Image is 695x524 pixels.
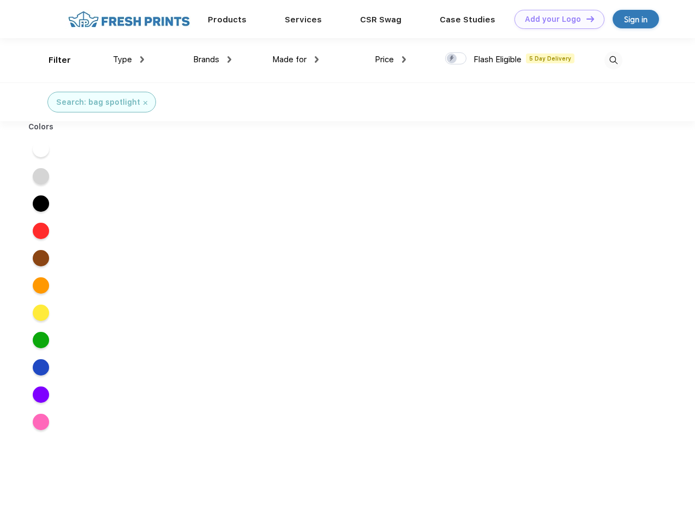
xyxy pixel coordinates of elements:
[193,55,219,64] span: Brands
[526,53,574,63] span: 5 Day Delivery
[20,121,62,133] div: Colors
[315,56,319,63] img: dropdown.png
[474,55,522,64] span: Flash Eligible
[604,51,622,69] img: desktop_search.svg
[613,10,659,28] a: Sign in
[624,13,648,26] div: Sign in
[272,55,307,64] span: Made for
[140,56,144,63] img: dropdown.png
[143,101,147,105] img: filter_cancel.svg
[586,16,594,22] img: DT
[49,54,71,67] div: Filter
[65,10,193,29] img: fo%20logo%202.webp
[113,55,132,64] span: Type
[56,97,140,108] div: Search: bag spotlight
[227,56,231,63] img: dropdown.png
[375,55,394,64] span: Price
[402,56,406,63] img: dropdown.png
[525,15,581,24] div: Add your Logo
[208,15,247,25] a: Products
